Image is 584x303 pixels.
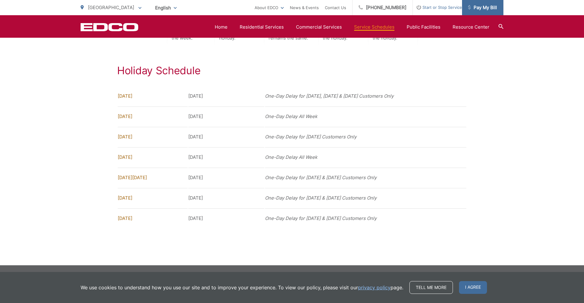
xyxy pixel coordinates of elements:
a: Resource Center [453,23,489,31]
h2: Holiday Schedule [117,64,467,77]
td: [DATE] [118,147,188,167]
td: One-Day Delay for [DATE] & [DATE] Customers Only [265,188,466,208]
span: [GEOGRAPHIC_DATA] [88,5,134,10]
td: [DATE] [188,188,264,208]
a: Tell me more [409,281,453,294]
td: One-Day Delay for [DATE], [DATE] & [DATE] Customers Only [265,86,466,106]
td: One-Day Delay All Week [265,147,466,167]
a: Contact Us [325,4,346,11]
a: Service Schedules [354,23,395,31]
td: [DATE] [118,188,188,208]
a: News & Events [290,4,319,11]
td: One-Day Delay for [DATE] & [DATE] Customers Only [265,168,466,187]
a: Public Facilities [407,23,440,31]
a: About EDCO [255,4,284,11]
td: [DATE] [118,208,188,228]
td: [DATE] [118,127,188,147]
td: [DATE] [188,168,264,187]
span: English [151,2,181,13]
a: Home [215,23,228,31]
a: Commercial Services [296,23,342,31]
span: Pay My Bill [468,4,497,11]
td: One-Day Delay All Week [265,106,466,126]
p: We use cookies to understand how you use our site and to improve your experience. To view our pol... [81,284,403,291]
td: [DATE] [188,127,264,147]
td: [DATE] [118,86,188,106]
td: [DATE] [188,106,264,126]
a: Residential Services [240,23,284,31]
td: [DATE] [188,86,264,106]
a: privacy policy [358,284,391,291]
span: I agree [459,281,487,294]
td: [DATE] [188,147,264,167]
td: [DATE][DATE] [118,168,188,187]
td: One-Day Delay for [DATE] Customers Only [265,127,466,147]
td: [DATE] [188,208,264,228]
td: [DATE] [118,106,188,126]
a: EDCD logo. Return to the homepage. [81,23,138,31]
td: One-Day Delay for [DATE] & [DATE] Customers Only [265,208,466,228]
